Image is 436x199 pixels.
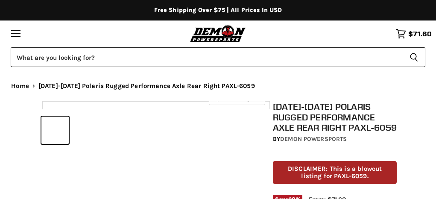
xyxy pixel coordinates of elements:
span: $71.60 [408,30,432,38]
div: by [273,135,397,144]
a: Demon Powersports [280,135,347,143]
input: Search [11,47,403,67]
a: $71.60 [392,24,436,43]
p: DISCLAIMER: This is a blowout listing for PAXL-6059. [273,161,397,184]
h1: [DATE]-[DATE] Polaris Rugged Performance Axle Rear Right PAXL-6059 [273,101,397,133]
button: Search [403,47,425,67]
span: Click to expand [213,96,260,102]
img: Demon Powersports [188,24,248,43]
a: Home [11,82,29,90]
button: 2011-2013 Polaris Rugged Performance Axle Rear Right PAXL-6059 thumbnail [41,117,69,144]
form: Product [11,47,425,67]
span: [DATE]-[DATE] Polaris Rugged Performance Axle Rear Right PAXL-6059 [38,82,255,90]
